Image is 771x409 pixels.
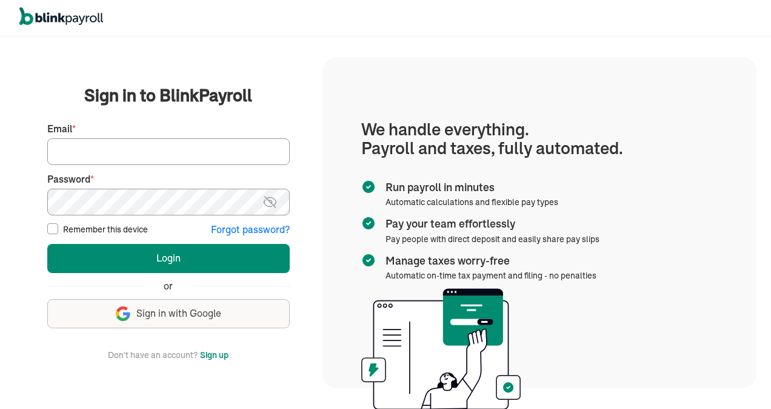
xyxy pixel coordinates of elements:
label: Password [47,172,290,186]
img: logo [19,7,103,25]
button: Sign in with Google [47,299,290,328]
span: Don't have an account? [108,348,198,362]
img: google [116,306,130,321]
img: checkmark [361,216,376,231]
span: Automatic on-time tax payment and filing - no penalties [385,270,596,281]
h1: We handle everything. Payroll and taxes, fully automated. [361,120,718,158]
span: Manage taxes worry-free [385,253,592,269]
input: Your email address [47,138,290,165]
label: Remember this device [63,223,148,235]
span: Sign in with Google [136,306,221,320]
span: Automatic calculations and flexible pay types [385,197,558,208]
span: Sign in to BlinkPayroll [84,83,252,107]
label: Email [47,122,290,136]
img: checkmark [361,253,376,268]
img: checkmark [361,180,376,194]
span: or [164,279,173,293]
span: Pay your team effortlessly [385,216,595,232]
span: Run payroll in minutes [385,180,553,195]
span: Pay people with direct deposit and easily share pay slips [385,234,599,245]
button: Forgot password? [211,223,290,237]
button: Sign up [200,348,229,362]
img: eye [262,195,278,209]
button: Login [47,244,290,273]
